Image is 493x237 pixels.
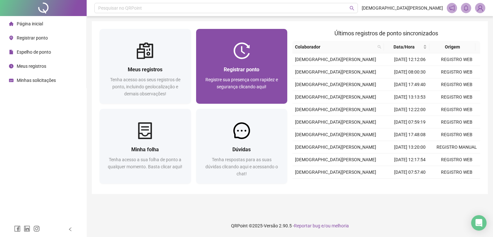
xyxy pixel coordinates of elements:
span: [DEMOGRAPHIC_DATA][PERSON_NAME] [295,107,376,112]
span: [DEMOGRAPHIC_DATA][PERSON_NAME] [295,157,376,162]
span: Reportar bug e/ou melhoria [294,223,349,228]
a: DúvidasTenha respostas para as suas dúvidas clicando aqui e acessando o chat! [196,109,288,184]
td: [DATE] 17:49:40 [386,78,433,91]
span: Registrar ponto [224,66,259,73]
span: Meus registros [17,64,46,69]
td: [DATE] 07:59:19 [386,116,433,128]
span: Últimos registros de ponto sincronizados [334,30,438,37]
td: [DATE] 07:57:40 [386,166,433,179]
div: Open Intercom Messenger [471,215,487,231]
span: notification [449,5,455,11]
span: Meus registros [128,66,162,73]
td: REGISTRO WEB [433,128,480,141]
span: linkedin [24,225,30,232]
span: Registrar ponto [17,35,48,40]
span: [DEMOGRAPHIC_DATA][PERSON_NAME] [295,145,376,150]
td: REGISTRO WEB [433,78,480,91]
span: environment [9,36,13,40]
span: Versão [264,223,278,228]
span: search [376,42,383,52]
span: Espelho de ponto [17,49,51,55]
a: Registrar pontoRegistre sua presença com rapidez e segurança clicando aqui! [196,29,288,104]
td: [DATE] 13:20:00 [386,141,433,154]
span: instagram [33,225,40,232]
td: [DATE] 12:12:06 [386,53,433,66]
td: [DATE] 08:00:30 [386,66,433,78]
td: REGISTRO WEB [433,166,480,179]
span: Minha folha [131,146,159,153]
td: REGISTRO WEB [433,103,480,116]
span: Tenha acesso aos seus registros de ponto, incluindo geolocalização e demais observações! [110,77,180,96]
span: schedule [9,78,13,83]
td: [DATE] 13:13:53 [386,91,433,103]
span: [DEMOGRAPHIC_DATA][PERSON_NAME] [295,94,376,100]
span: search [350,6,354,11]
th: Origem [429,41,475,53]
a: Meus registrosTenha acesso aos seus registros de ponto, incluindo geolocalização e demais observa... [99,29,191,104]
span: Tenha respostas para as suas dúvidas clicando aqui e acessando o chat! [205,157,278,176]
footer: QRPoint © 2025 - 2.90.5 - [87,215,493,237]
span: facebook [14,225,21,232]
td: REGISTRO WEB [433,116,480,128]
span: Dúvidas [232,146,251,153]
span: [DEMOGRAPHIC_DATA][PERSON_NAME] [295,170,376,175]
span: [DEMOGRAPHIC_DATA][PERSON_NAME] [295,82,376,87]
span: clock-circle [9,64,13,68]
td: [DATE] 12:17:54 [386,154,433,166]
span: Colaborador [295,43,375,50]
span: [DEMOGRAPHIC_DATA][PERSON_NAME] [295,119,376,125]
span: file [9,50,13,54]
span: Data/Hora [386,43,422,50]
td: [DATE] 12:22:00 [386,103,433,116]
span: home [9,22,13,26]
td: REGISTRO WEB [433,179,480,191]
span: search [377,45,381,49]
td: REGISTRO MANUAL [433,141,480,154]
span: Tenha acesso a sua folha de ponto a qualquer momento. Basta clicar aqui! [108,157,182,169]
img: 94064 [475,3,485,13]
td: REGISTRO WEB [433,154,480,166]
th: Data/Hora [384,41,429,53]
span: left [68,227,73,232]
span: [DEMOGRAPHIC_DATA][PERSON_NAME] [295,69,376,75]
td: REGISTRO WEB [433,53,480,66]
span: [DEMOGRAPHIC_DATA][PERSON_NAME] [362,4,443,12]
a: Minha folhaTenha acesso a sua folha de ponto a qualquer momento. Basta clicar aqui! [99,109,191,184]
span: Registre sua presença com rapidez e segurança clicando aqui! [205,77,278,89]
span: Minhas solicitações [17,78,56,83]
span: [DEMOGRAPHIC_DATA][PERSON_NAME] [295,57,376,62]
span: Página inicial [17,21,43,26]
td: [DATE] 18:23:47 [386,179,433,191]
td: REGISTRO WEB [433,91,480,103]
span: [DEMOGRAPHIC_DATA][PERSON_NAME] [295,132,376,137]
td: REGISTRO WEB [433,66,480,78]
td: [DATE] 17:48:08 [386,128,433,141]
span: bell [463,5,469,11]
